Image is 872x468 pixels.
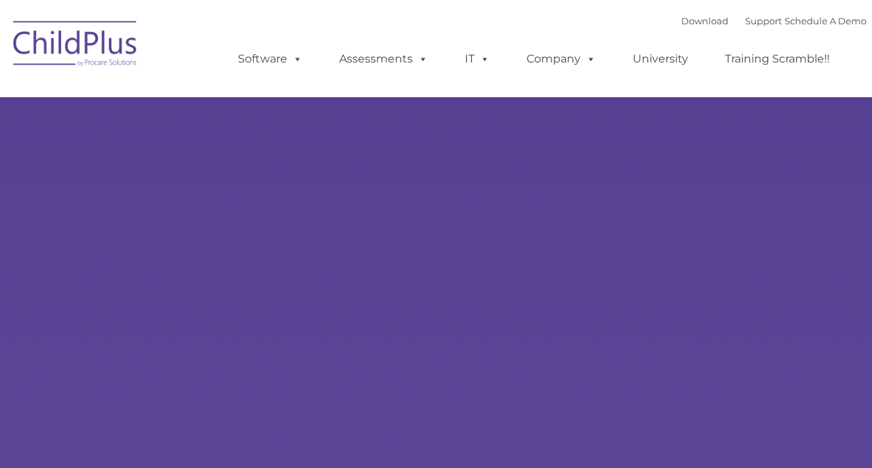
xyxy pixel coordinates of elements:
a: IT [451,45,504,73]
a: Company [513,45,610,73]
a: Support [745,15,782,26]
a: University [619,45,702,73]
a: Software [224,45,316,73]
a: Schedule A Demo [785,15,866,26]
a: Training Scramble!! [711,45,844,73]
a: Assessments [325,45,442,73]
img: ChildPlus by Procare Solutions [6,11,145,81]
font: | [681,15,866,26]
a: Download [681,15,728,26]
